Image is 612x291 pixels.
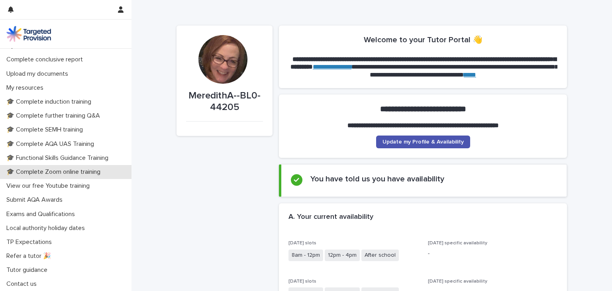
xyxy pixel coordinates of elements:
span: Update my Profile & Availability [382,139,464,145]
p: Local authority holiday dates [3,224,91,232]
p: 🎓 Complete Zoom online training [3,168,107,176]
span: [DATE] slots [288,241,316,246]
p: 🎓 Complete further training Q&A [3,112,106,120]
p: Submit AQA Awards [3,196,69,204]
p: Contact us [3,280,43,288]
span: 12pm - 4pm [325,250,360,261]
span: [DATE] slots [288,279,316,284]
p: MeredithA--BL0-44205 [186,90,263,113]
p: Exams and Qualifications [3,210,81,218]
p: 🎓 Complete AQA UAS Training [3,140,100,148]
p: Upload my documents [3,70,75,78]
a: Update my Profile & Availability [376,136,470,148]
h2: You have told us you have availability [310,174,444,184]
p: 🎓 Complete induction training [3,98,98,106]
p: My resources [3,84,50,92]
span: [DATE] specific availability [428,279,487,284]
h2: Welcome to your Tutor Portal 👋 [364,35,483,45]
p: - [428,250,558,258]
p: View our free Youtube training [3,182,96,190]
p: 🎓 Complete SEMH training [3,126,89,134]
p: Tutor guidance [3,266,54,274]
span: [DATE] specific availability [428,241,487,246]
span: After school [361,250,399,261]
span: 8am - 12pm [288,250,323,261]
h2: A. Your current availability [288,213,373,222]
p: Refer a tutor 🎉 [3,252,57,260]
img: M5nRWzHhSzIhMunXDL62 [6,26,51,42]
p: 🎓 Functional Skills Guidance Training [3,154,115,162]
p: TP Expectations [3,238,58,246]
p: Complete conclusive report [3,56,89,63]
